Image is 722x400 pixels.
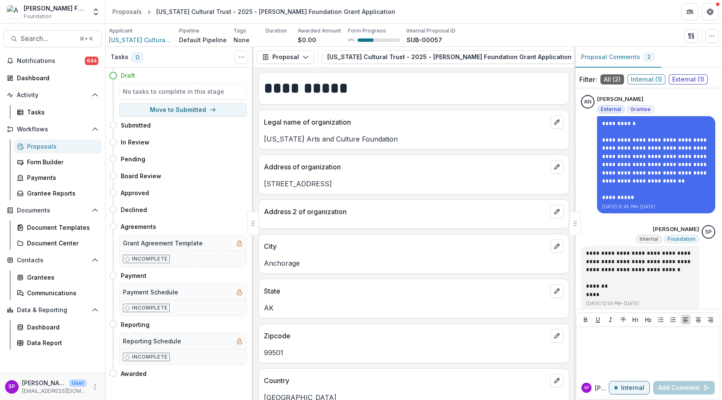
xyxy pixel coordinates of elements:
[17,73,95,82] div: Dashboard
[550,329,564,343] button: edit
[693,315,703,325] button: Align Center
[550,115,564,129] button: edit
[3,30,102,47] button: Search...
[407,27,456,35] p: Internal Proposal ID
[235,50,248,64] button: Toggle View Cancelled Tasks
[121,71,135,80] h4: Draft
[27,223,95,232] div: Document Templates
[264,331,547,341] p: Zipcode
[597,95,643,103] p: [PERSON_NAME]
[586,300,694,307] p: [DATE] 12:59 PM • [DATE]
[27,323,95,332] div: Dashboard
[14,139,102,153] a: Proposals
[27,108,95,117] div: Tasks
[653,225,699,234] p: [PERSON_NAME]
[17,57,85,65] span: Notifications
[681,3,698,20] button: Partners
[3,54,102,68] button: Notifications644
[14,320,102,334] a: Dashboard
[132,255,168,263] p: Incomplete
[121,121,151,130] h4: Submitted
[264,207,547,217] p: Address 2 of organization
[121,171,161,180] h4: Board Review
[22,378,66,387] p: [PERSON_NAME]
[121,205,147,214] h4: Declined
[17,126,88,133] span: Workflows
[264,348,564,358] p: 99501
[264,241,547,251] p: City
[298,35,316,44] p: $0.00
[322,50,597,64] button: [US_STATE] Cultural Trust - 2025 - [PERSON_NAME] Foundation Grant Application
[233,35,250,44] p: None
[581,315,591,325] button: Bold
[3,204,102,217] button: Open Documents
[27,239,95,248] div: Document Center
[602,204,710,210] p: [DATE] 12:45 PM • [DATE]
[132,353,168,361] p: Incomplete
[17,307,88,314] span: Data & Reporting
[298,27,341,35] p: Awarded Amount
[7,5,20,19] img: Atwood Foundation
[643,315,653,325] button: Heading 2
[3,88,102,102] button: Open Activity
[264,258,564,268] p: Anchorage
[21,35,74,43] span: Search...
[669,74,708,84] span: External ( 1 )
[24,13,52,20] span: Foundation
[257,50,315,64] button: Proposal
[705,229,712,235] div: Sara Perman
[618,315,628,325] button: Strike
[647,54,651,60] span: 2
[179,27,199,35] p: Pipeline
[109,35,172,44] span: [US_STATE] Cultural Trust
[90,382,100,392] button: More
[621,384,644,392] p: Internal
[601,106,621,112] span: External
[264,162,547,172] p: Address of organization
[90,3,102,20] button: Open entity switcher
[123,87,243,96] h5: No tasks to complete in this stage
[14,105,102,119] a: Tasks
[605,315,616,325] button: Italicize
[121,188,149,197] h4: Approved
[264,134,564,144] p: [US_STATE] Arts and Culture Foundation
[609,381,650,395] button: Internal
[3,253,102,267] button: Open Contacts
[78,34,95,44] div: ⌘ + K
[27,189,95,198] div: Grantee Reports
[550,160,564,174] button: edit
[264,286,547,296] p: State
[702,3,719,20] button: Get Help
[27,288,95,297] div: Communications
[85,57,98,65] span: 644
[121,320,149,329] h4: Reporting
[264,376,547,386] p: Country
[550,374,564,387] button: edit
[630,106,651,112] span: Grantee
[668,315,678,325] button: Ordered List
[14,236,102,250] a: Document Center
[584,386,589,390] div: Sara Perman
[266,27,287,35] p: Duration
[640,236,658,242] span: Internal
[14,286,102,300] a: Communications
[264,303,564,313] p: AK
[14,155,102,169] a: Form Builder
[17,207,88,214] span: Documents
[3,303,102,317] button: Open Data & Reporting
[121,138,149,147] h4: In Review
[584,99,592,105] div: Andrea Noble
[348,27,386,35] p: Form Progress
[119,103,247,117] button: Move to Submitted
[14,186,102,200] a: Grantee Reports
[407,35,442,44] p: SUB-00057
[132,304,168,312] p: Incomplete
[600,74,624,84] span: All ( 2 )
[121,271,147,280] h4: Payment
[156,7,395,16] div: [US_STATE] Cultural Trust - 2025 - [PERSON_NAME] Foundation Grant Application
[630,315,641,325] button: Heading 1
[264,117,547,127] p: Legal name of organization
[579,74,597,84] p: Filter:
[112,7,142,16] div: Proposals
[8,384,15,389] div: Sara Perman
